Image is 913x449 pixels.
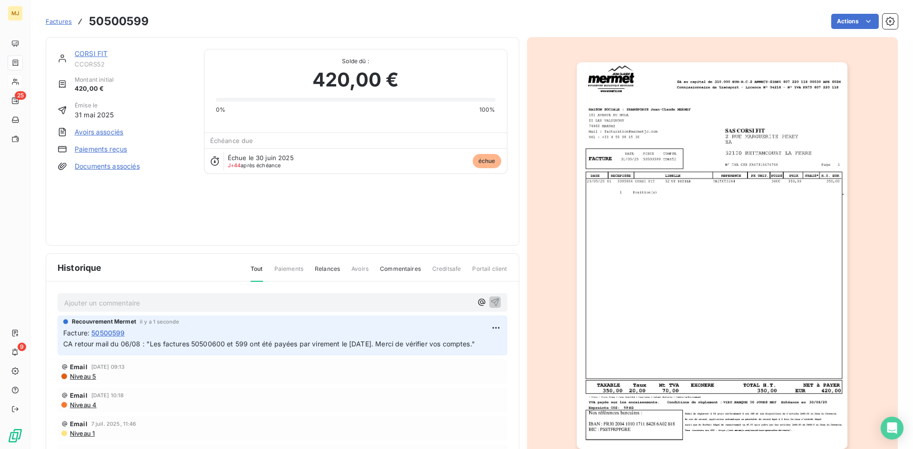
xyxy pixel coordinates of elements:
span: Niveau 1 [69,430,95,437]
span: 420,00 € [312,66,398,94]
button: Actions [831,14,879,29]
span: Email [70,392,87,399]
a: Factures [46,17,72,26]
span: Niveau 5 [69,373,96,380]
span: 0% [216,105,225,114]
span: [DATE] 09:13 [91,364,125,370]
span: Email [70,420,87,428]
span: Facture : [63,328,89,338]
a: Avoirs associés [75,127,123,137]
span: 25 [15,91,26,100]
a: CORSI FIT [75,49,107,57]
div: MJ [8,6,23,21]
a: 25 [8,93,22,108]
span: Relances [315,265,340,281]
span: 31 mai 2025 [75,110,114,120]
span: CCORS52 [75,60,193,68]
span: après échéance [228,162,281,168]
span: Niveau 4 [69,401,97,409]
h3: 50500599 [89,13,149,30]
span: Email [70,363,87,371]
span: J+44 [228,162,241,169]
span: 100% [479,105,495,114]
span: Paiements [274,265,303,281]
span: Recouvrement Mermet [72,317,136,326]
a: Paiements reçus [75,144,127,154]
img: invoice_thumbnail [577,62,847,449]
span: Montant initial [75,76,114,84]
span: Échue le 30 juin 2025 [228,154,294,162]
span: CA retour mail du 06/08 : "Les factures 50500600 et 599 ont été payées par virement le [DATE]. Me... [63,340,475,348]
img: Logo LeanPay [8,428,23,443]
span: Factures [46,18,72,25]
a: Documents associés [75,162,140,171]
div: Open Intercom Messenger [881,417,903,439]
span: [DATE] 10:18 [91,392,124,398]
span: Avoirs [351,265,369,281]
span: 420,00 € [75,84,114,94]
span: Commentaires [380,265,421,281]
span: 7 juil. 2025, 11:46 [91,421,136,427]
span: Émise le [75,101,114,110]
span: Historique [58,261,102,274]
span: Solde dû : [216,57,495,66]
span: échue [473,154,501,168]
span: Portail client [472,265,507,281]
span: 9 [18,343,26,351]
span: Échéance due [210,137,253,144]
span: il y a 1 seconde [140,319,179,325]
span: Tout [251,265,263,282]
span: 50500599 [91,328,125,338]
span: Creditsafe [432,265,461,281]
